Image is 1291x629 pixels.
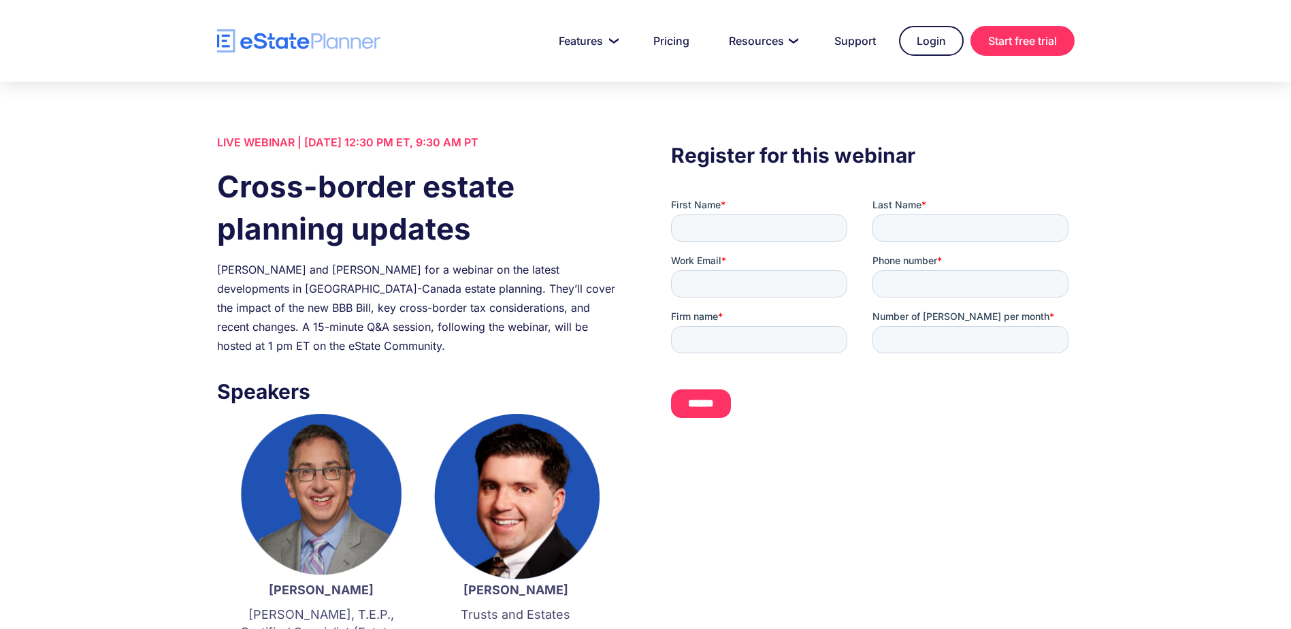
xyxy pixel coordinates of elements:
h3: Speakers [217,376,620,407]
p: Trusts and Estates [432,606,600,624]
strong: [PERSON_NAME] [463,583,568,597]
iframe: Form 0 [671,198,1074,430]
a: Support [818,27,892,54]
a: Login [899,26,964,56]
h3: Register for this webinar [671,140,1074,171]
div: [PERSON_NAME] and [PERSON_NAME] for a webinar on the latest developments in [GEOGRAPHIC_DATA]-Can... [217,260,620,355]
a: Pricing [637,27,706,54]
h1: Cross-border estate planning updates [217,165,620,250]
a: Start free trial [970,26,1075,56]
a: Features [542,27,630,54]
a: home [217,29,380,53]
a: Resources [713,27,811,54]
strong: [PERSON_NAME] [269,583,374,597]
div: LIVE WEBINAR | [DATE] 12:30 PM ET, 9:30 AM PT [217,133,620,152]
